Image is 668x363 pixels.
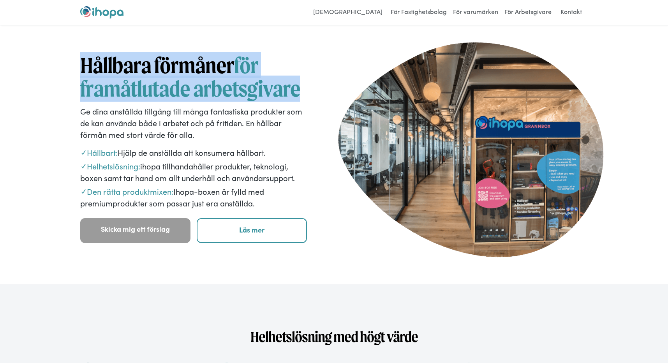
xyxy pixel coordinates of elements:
p: ihopa tillhandahåller produkter, teknologi, boxen samt tar hand om allt underhåll och användarsup... [80,160,307,183]
span: ✓ Helhetslösning: [80,160,140,171]
a: Kontakt [556,6,587,19]
p: Ge dina anställda tillgång till många fantastiska produkter som de kan använda både i arbetet och... [80,105,307,140]
h1: Hållbara förmåner [80,54,307,100]
a: Skicka mig ett förslag [80,218,190,243]
a: Läs mer [197,218,307,243]
span: ✓ Hållbart: [80,147,118,158]
a: För Fastighetsbolag [389,6,449,19]
a: För varumärken [451,6,500,19]
a: home [80,6,123,19]
p: Ihopa-boxen är fylld med premiumprodukter som passar just era anställda. [80,185,307,209]
img: ihopa logo [80,6,123,19]
a: För Arbetsgivare [502,6,553,19]
p: Hjälp de anställda att konsumera hållbart. [80,146,307,158]
a: [DEMOGRAPHIC_DATA] [309,6,386,19]
span: ✓ Den rätta produktmixen: [80,186,173,197]
span: för framåtlutade arbetsgivare [80,52,300,102]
